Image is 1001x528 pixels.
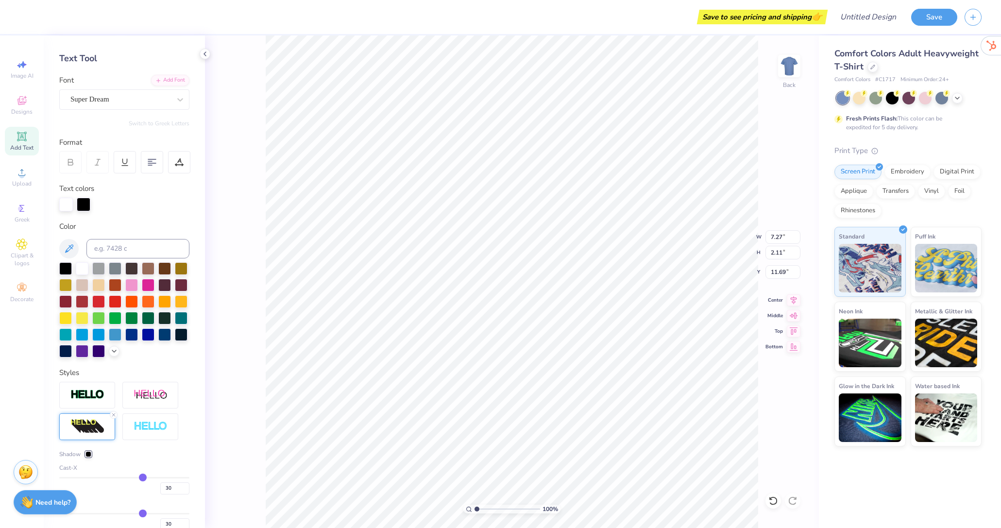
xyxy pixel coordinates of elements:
span: Neon Ink [839,306,863,316]
div: Screen Print [834,165,882,179]
span: Upload [12,180,32,187]
div: Styles [59,367,189,378]
span: Designs [11,108,33,116]
img: Water based Ink [915,393,978,442]
span: Add Text [10,144,34,152]
span: Glow in the Dark Ink [839,381,894,391]
div: This color can be expedited for 5 day delivery. [846,114,966,132]
label: Font [59,75,74,86]
div: Vinyl [918,184,945,199]
span: Greek [15,216,30,223]
div: Digital Print [933,165,981,179]
span: Bottom [765,343,783,350]
div: Back [783,81,796,89]
strong: Fresh Prints Flash: [846,115,898,122]
span: Cast-X [59,463,77,472]
div: Foil [948,184,971,199]
img: Shadow [134,389,168,401]
img: Standard [839,244,901,292]
span: Metallic & Glitter Ink [915,306,972,316]
button: Save [911,9,957,26]
img: 3d Illusion [70,419,104,434]
img: Metallic & Glitter Ink [915,319,978,367]
input: Untitled Design [832,7,904,27]
span: 100 % [543,505,558,513]
span: Water based Ink [915,381,960,391]
div: Transfers [876,184,915,199]
span: Image AI [11,72,34,80]
div: Add Font [151,75,189,86]
img: Back [780,56,799,76]
img: Glow in the Dark Ink [839,393,901,442]
span: # C1717 [875,76,896,84]
div: Text Tool [59,52,189,65]
div: Applique [834,184,873,199]
img: Neon Ink [839,319,901,367]
div: Rhinestones [834,204,882,218]
div: Save to see pricing and shipping [699,10,825,24]
div: Color [59,221,189,232]
img: Negative Space [134,421,168,432]
img: Stroke [70,389,104,400]
span: Comfort Colors Adult Heavyweight T-Shirt [834,48,979,72]
span: Middle [765,312,783,319]
span: Top [765,328,783,335]
span: Decorate [10,295,34,303]
button: Switch to Greek Letters [129,119,189,127]
span: Standard [839,231,865,241]
span: 👉 [812,11,822,22]
input: e.g. 7428 c [86,239,189,258]
label: Text colors [59,183,94,194]
span: Clipart & logos [5,252,39,267]
span: Center [765,297,783,304]
img: Puff Ink [915,244,978,292]
div: Embroidery [884,165,931,179]
span: Comfort Colors [834,76,870,84]
div: Print Type [834,145,982,156]
strong: Need help? [35,498,70,507]
span: Minimum Order: 24 + [900,76,949,84]
div: Format [59,137,190,148]
span: Puff Ink [915,231,935,241]
span: Shadow [59,450,81,459]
